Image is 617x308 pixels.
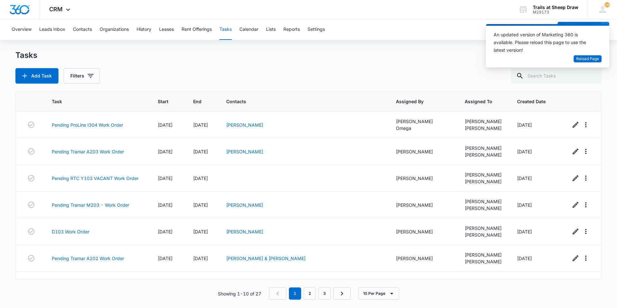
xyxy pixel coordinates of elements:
button: Contacts [73,19,92,40]
a: [PERSON_NAME] & [PERSON_NAME] [226,256,306,261]
div: [PERSON_NAME] [465,231,502,238]
a: [PERSON_NAME] [226,202,263,208]
div: [PERSON_NAME] Omega [396,118,449,131]
div: [PERSON_NAME] [465,171,502,178]
span: [DATE] [517,256,532,261]
a: Page 2 [304,287,316,300]
span: Start [158,98,168,105]
div: [PERSON_NAME] [465,125,502,131]
button: Rent Offerings [182,19,212,40]
div: [PERSON_NAME] [465,178,502,185]
a: [PERSON_NAME] [226,122,263,128]
button: Leases [159,19,174,40]
button: Organizations [100,19,129,40]
span: [DATE] [158,149,173,154]
a: Pending RTC Y103 VACANT Work Order [52,175,139,182]
div: [PERSON_NAME] [465,278,502,285]
div: [PERSON_NAME] [465,198,502,205]
button: History [137,19,151,40]
div: account name [533,5,578,10]
span: [DATE] [193,149,208,154]
span: [DATE] [193,122,208,128]
span: [DATE] [517,229,532,234]
h1: Tasks [15,50,37,60]
button: Overview [12,19,31,40]
a: Page 3 [318,287,331,300]
input: Search Tasks [511,68,602,84]
button: Calendar [239,19,258,40]
div: [PERSON_NAME] [396,175,449,182]
span: CRM [49,6,63,13]
span: [DATE] [517,149,532,154]
em: 1 [289,287,301,300]
span: [DATE] [193,229,208,234]
div: notifications count [604,2,610,7]
span: [DATE] [193,202,208,208]
span: [DATE] [158,256,173,261]
span: Contacts [226,98,371,105]
span: [DATE] [193,176,208,181]
button: Add Task [15,68,58,84]
div: [PERSON_NAME] [465,258,502,265]
div: [PERSON_NAME] [465,118,502,125]
button: Filters [64,68,100,84]
button: Reports [283,19,300,40]
a: Pending ProLine I304 Work Order [52,122,123,128]
a: Next Page [333,287,351,300]
span: Assigned By [396,98,440,105]
a: Pending Tramar M203 - Work Order [52,202,129,208]
div: [PERSON_NAME] [465,145,502,151]
div: [PERSON_NAME] [396,255,449,262]
div: [PERSON_NAME] [396,148,449,155]
button: Tasks [219,19,232,40]
div: [PERSON_NAME] [465,225,502,231]
span: End [193,98,201,105]
button: Reload Page [574,55,602,63]
p: Showing 1-10 of 27 [218,290,261,297]
a: Pending Tramar A202 Work Order [52,255,124,262]
div: [PERSON_NAME] [396,202,449,208]
span: [DATE] [517,202,532,208]
span: Reload Page [576,56,599,62]
span: [DATE] [158,176,173,181]
button: Lists [266,19,276,40]
a: D103 Work Order [52,228,89,235]
div: [PERSON_NAME] [396,228,449,235]
span: Assigned To [465,98,492,105]
span: [DATE] [193,256,208,261]
span: [DATE] [158,122,173,128]
div: [PERSON_NAME] [465,151,502,158]
div: [PERSON_NAME] [465,251,502,258]
a: Pending Tramar A203 Work Order [52,148,124,155]
div: account id [533,10,578,14]
a: [PERSON_NAME] [226,229,263,234]
span: 16 [604,2,610,7]
div: [PERSON_NAME] [465,205,502,212]
a: [PERSON_NAME] [226,149,263,154]
div: An updated version of Marketing 360 is available. Please reload this page to use the latest version! [494,31,594,54]
nav: Pagination [269,287,351,300]
span: [DATE] [517,176,532,181]
span: [DATE] [517,122,532,128]
button: Leads Inbox [39,19,65,40]
button: 10 Per Page [358,287,399,300]
button: Settings [308,19,325,40]
span: [DATE] [158,229,173,234]
button: Add Contact [558,22,601,37]
span: Created Date [517,98,546,105]
span: [DATE] [158,202,173,208]
span: Task [52,98,133,105]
